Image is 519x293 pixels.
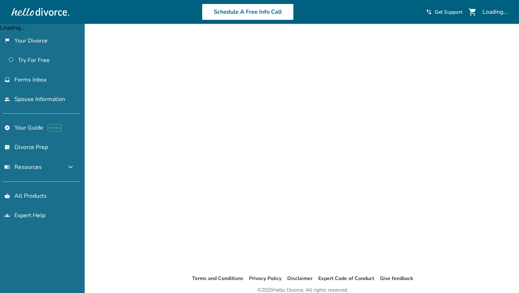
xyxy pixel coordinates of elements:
[483,8,507,16] div: Loading...
[426,9,432,15] span: phone_in_talk
[468,8,477,16] span: shopping_cart
[4,164,10,170] span: menu_book
[4,77,10,83] span: inbox
[435,9,462,16] span: Get Support
[249,275,281,282] a: Privacy Policy
[4,163,42,171] span: Resources
[4,144,10,150] span: list_alt_check
[192,275,243,282] a: Terms and Conditions
[318,275,374,282] a: Expert Code of Conduct
[4,38,10,44] span: flag_2
[426,9,462,16] a: phone_in_talkGet Support
[202,4,294,20] a: Schedule A Free Info Call
[4,125,10,131] span: explore
[14,76,46,84] span: Forms Inbox
[48,124,62,131] span: AI beta
[380,274,413,283] li: Give feedback
[4,193,10,199] span: shopping_basket
[66,163,75,171] span: expand_more
[4,213,10,218] span: groups
[4,96,10,102] span: people
[287,274,312,283] li: Disclaimer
